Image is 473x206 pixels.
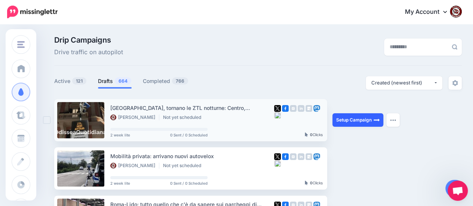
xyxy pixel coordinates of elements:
div: Clicks [305,181,323,185]
img: arrow-long-right-white.png [374,117,380,123]
img: twitter-square.png [274,105,281,112]
div: Created (newest first) [371,79,433,86]
span: 664 [115,77,131,84]
img: Missinglettr [7,6,58,18]
img: google_business-grey-square.png [305,105,312,112]
a: Active121 [54,77,87,86]
b: 0 [310,181,313,185]
img: instagram-grey-square.png [290,105,297,112]
img: menu.png [17,41,25,48]
div: [GEOGRAPHIC_DATA], tornano le ZTL notturne: Centro, [GEOGRAPHIC_DATA], [GEOGRAPHIC_DATA] e [GEOGR... [110,104,274,112]
span: 2 week lite [110,181,130,185]
span: Drip Campaigns [54,36,123,44]
img: mastodon-square.png [313,153,320,160]
img: bluesky-grey-square.png [274,112,281,119]
a: Aprire la chat [448,181,468,201]
img: linkedin-grey-square.png [298,153,304,160]
li: [PERSON_NAME] [110,163,159,169]
li: Not yet scheduled [163,163,205,169]
span: 766 [172,77,188,84]
a: Drafts664 [98,77,132,86]
span: 121 [72,77,86,84]
img: settings-grey.png [452,80,458,86]
a: Completed766 [143,77,188,86]
img: twitter-square.png [274,153,281,160]
img: facebook-square.png [282,153,289,160]
li: [PERSON_NAME] [110,114,159,120]
img: search-grey-6.png [452,44,457,50]
span: 0 Sent / 0 Scheduled [170,133,208,137]
img: pointer-grey-darker.png [305,181,308,185]
span: 0 Sent / 0 Scheduled [170,181,208,185]
img: facebook-square.png [282,105,289,112]
div: Mobilità privata: arrivano nuovi autovelox [110,152,274,160]
button: Created (newest first) [366,76,442,90]
span: 2 week lite [110,133,130,137]
img: dots.png [390,119,396,121]
img: pointer-grey-darker.png [305,132,308,137]
img: mastodon-square.png [313,105,320,112]
img: linkedin-grey-square.png [298,105,304,112]
img: instagram-grey-square.png [290,153,297,160]
img: google_business-grey-square.png [305,153,312,160]
li: Not yet scheduled [163,114,205,120]
a: Setup Campaign [332,113,383,127]
b: 0 [310,132,313,137]
img: bluesky-grey-square.png [274,160,281,167]
div: Clicks [305,133,323,137]
span: Drive traffic on autopilot [54,47,123,57]
a: My Account [397,3,462,21]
